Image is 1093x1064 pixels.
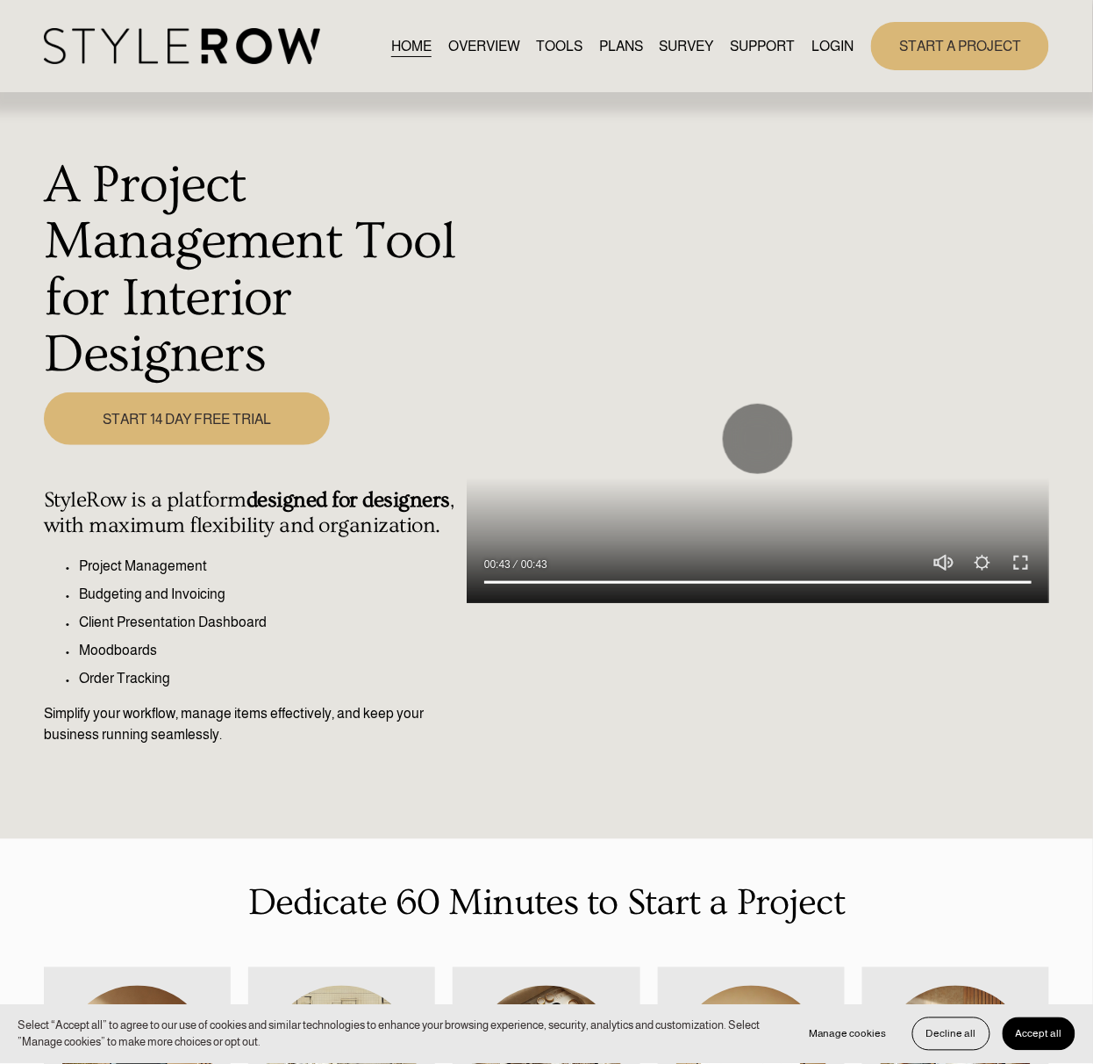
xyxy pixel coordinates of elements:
[246,487,450,513] strong: designed for designers
[484,556,515,573] div: Current time
[926,1028,976,1040] span: Decline all
[44,392,331,445] a: START 14 DAY FREE TRIAL
[871,22,1049,70] a: START A PROJECT
[809,1028,887,1040] span: Manage cookies
[1003,1017,1075,1051] button: Accept all
[44,487,457,539] h4: StyleRow is a platform , with maximum flexibility and organization.
[811,34,854,58] a: LOGIN
[484,576,1032,588] input: Seek
[79,584,457,605] p: Budgeting and Invoicing
[79,556,457,577] p: Project Management
[731,36,796,57] span: SUPPORT
[723,404,793,474] button: Play
[796,1017,900,1051] button: Manage cookies
[912,1017,990,1051] button: Decline all
[18,1017,778,1052] p: Select “Accept all” to agree to our use of cookies and similar technologies to enhance your brows...
[515,556,552,573] div: Duration
[731,34,796,58] a: folder dropdown
[660,34,714,58] a: SURVEY
[599,34,643,58] a: PLANS
[79,612,457,633] p: Client Presentation Dashboard
[448,34,520,58] a: OVERVIEW
[1016,1028,1062,1040] span: Accept all
[79,668,457,689] p: Order Tracking
[79,640,457,661] p: Moodboards
[44,157,457,383] h1: A Project Management Tool for Interior Designers
[44,28,320,64] img: StyleRow
[391,34,432,58] a: HOME
[44,703,457,745] p: Simplify your workflow, manage items effectively, and keep your business running seamlessly.
[44,875,1049,931] p: Dedicate 60 Minutes to Start a Project
[537,34,583,58] a: TOOLS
